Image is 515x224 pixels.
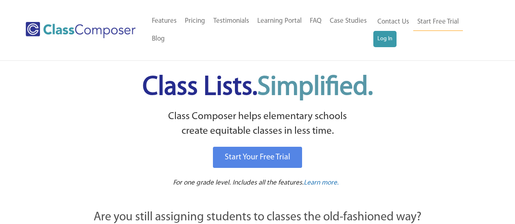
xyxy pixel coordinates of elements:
[253,12,306,30] a: Learning Portal
[326,12,371,30] a: Case Studies
[373,31,397,47] a: Log In
[257,74,373,101] span: Simplified.
[173,179,304,186] span: For one grade level. Includes all the features.
[373,13,483,47] nav: Header Menu
[148,30,169,48] a: Blog
[49,109,467,139] p: Class Composer helps elementary schools create equitable classes in less time.
[148,12,373,48] nav: Header Menu
[26,22,136,38] img: Class Composer
[142,74,373,101] span: Class Lists.
[213,147,302,168] a: Start Your Free Trial
[209,12,253,30] a: Testimonials
[306,12,326,30] a: FAQ
[225,153,290,161] span: Start Your Free Trial
[413,13,463,31] a: Start Free Trial
[304,179,339,186] span: Learn more.
[181,12,209,30] a: Pricing
[304,178,339,188] a: Learn more.
[148,12,181,30] a: Features
[373,13,413,31] a: Contact Us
